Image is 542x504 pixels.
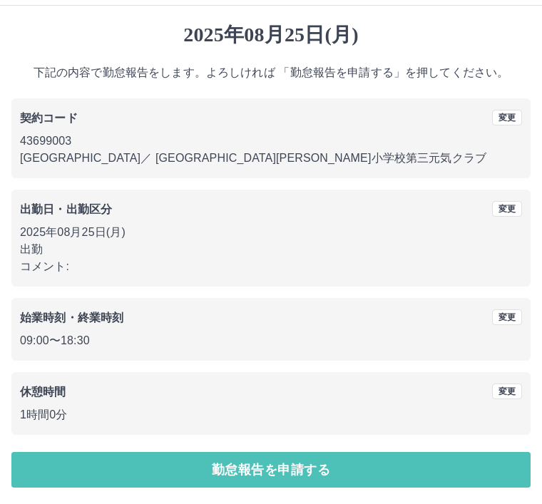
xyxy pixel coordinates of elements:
p: 09:00 〜 18:30 [20,332,522,349]
button: 変更 [492,201,522,217]
p: 出勤 [20,241,522,258]
p: 43699003 [20,133,522,150]
b: 契約コード [20,112,78,124]
b: 出勤日・出勤区分 [20,203,112,215]
b: 始業時刻・終業時刻 [20,312,123,324]
p: [GEOGRAPHIC_DATA] ／ [GEOGRAPHIC_DATA][PERSON_NAME]小学校第三元気クラブ [20,150,522,167]
b: 休憩時間 [20,386,66,398]
h1: 2025年08月25日(月) [11,23,531,47]
p: 1時間0分 [20,406,522,423]
p: 2025年08月25日(月) [20,224,522,241]
p: コメント: [20,258,522,275]
button: 変更 [492,309,522,325]
button: 変更 [492,384,522,399]
p: 下記の内容で勤怠報告をします。よろしければ 「勤怠報告を申請する」を押してください。 [11,64,531,81]
button: 勤怠報告を申請する [11,452,531,488]
button: 変更 [492,110,522,125]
